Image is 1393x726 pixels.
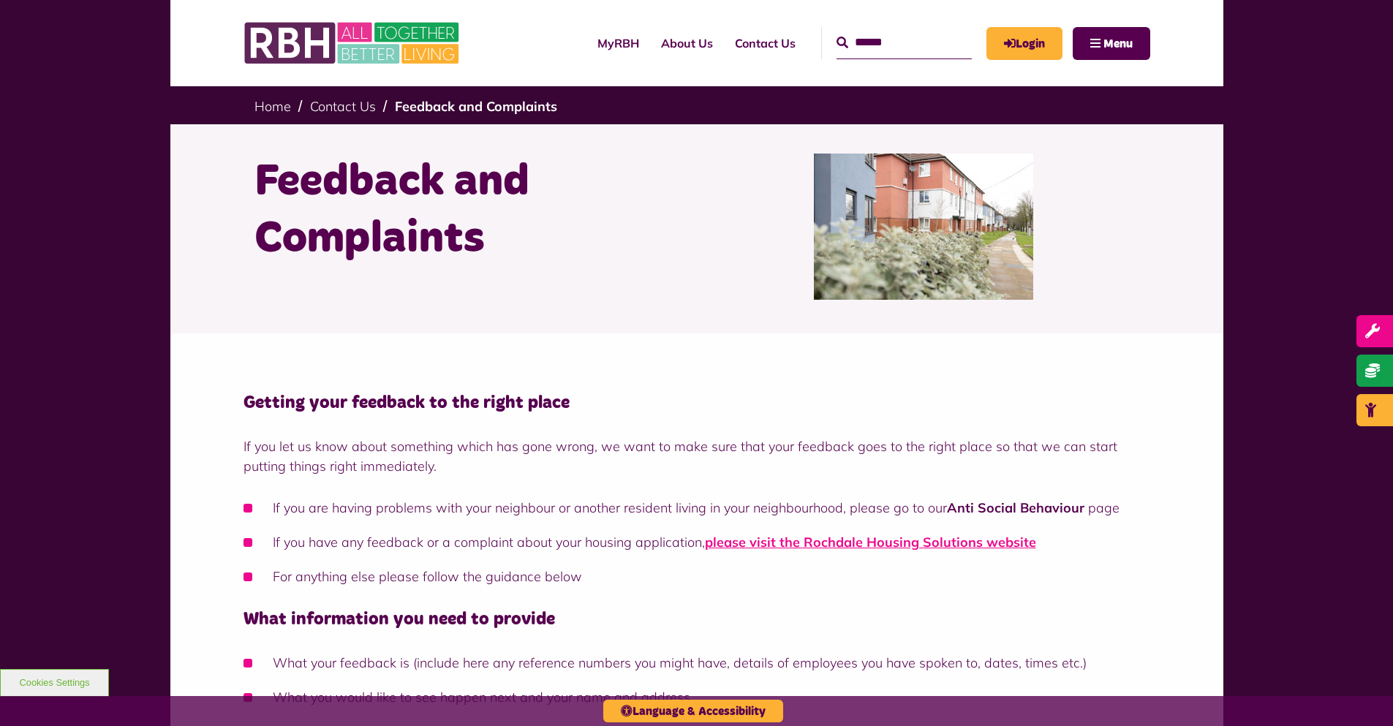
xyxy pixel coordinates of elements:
a: Anti Social Behaviour [947,499,1084,516]
h4: What information you need to provide [244,608,1150,631]
img: SAZMEDIA RBH 22FEB24 97 [814,154,1033,300]
a: please visit the Rochdale Housing Solutions website [705,534,1036,551]
a: Contact Us [310,98,376,115]
a: Home [254,98,291,115]
a: Feedback and Complaints [395,98,557,115]
iframe: Netcall Web Assistant for live chat [1327,660,1393,726]
a: About Us [650,23,724,63]
li: If you are having problems with your neighbour or another resident living in your neighbourhood, ... [244,498,1150,518]
li: For anything else please follow the guidance below [244,567,1150,586]
img: RBH [244,15,463,72]
a: MyRBH [986,27,1062,60]
h1: Feedback and Complaints [254,154,686,268]
a: Contact Us [724,23,807,63]
h4: Getting your feedback to the right place [244,392,1150,415]
span: Menu [1103,38,1133,50]
p: If you let us know about something which has gone wrong, we want to make sure that your feedback ... [244,436,1150,476]
li: What your feedback is (include here any reference numbers you might have, details of employees yo... [244,653,1150,673]
button: Language & Accessibility [603,700,783,722]
li: What you would like to see happen next and your name and address. [244,687,1150,707]
button: Navigation [1073,27,1150,60]
li: If you have any feedback or a complaint about your housing application, [244,532,1150,552]
a: MyRBH [586,23,650,63]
